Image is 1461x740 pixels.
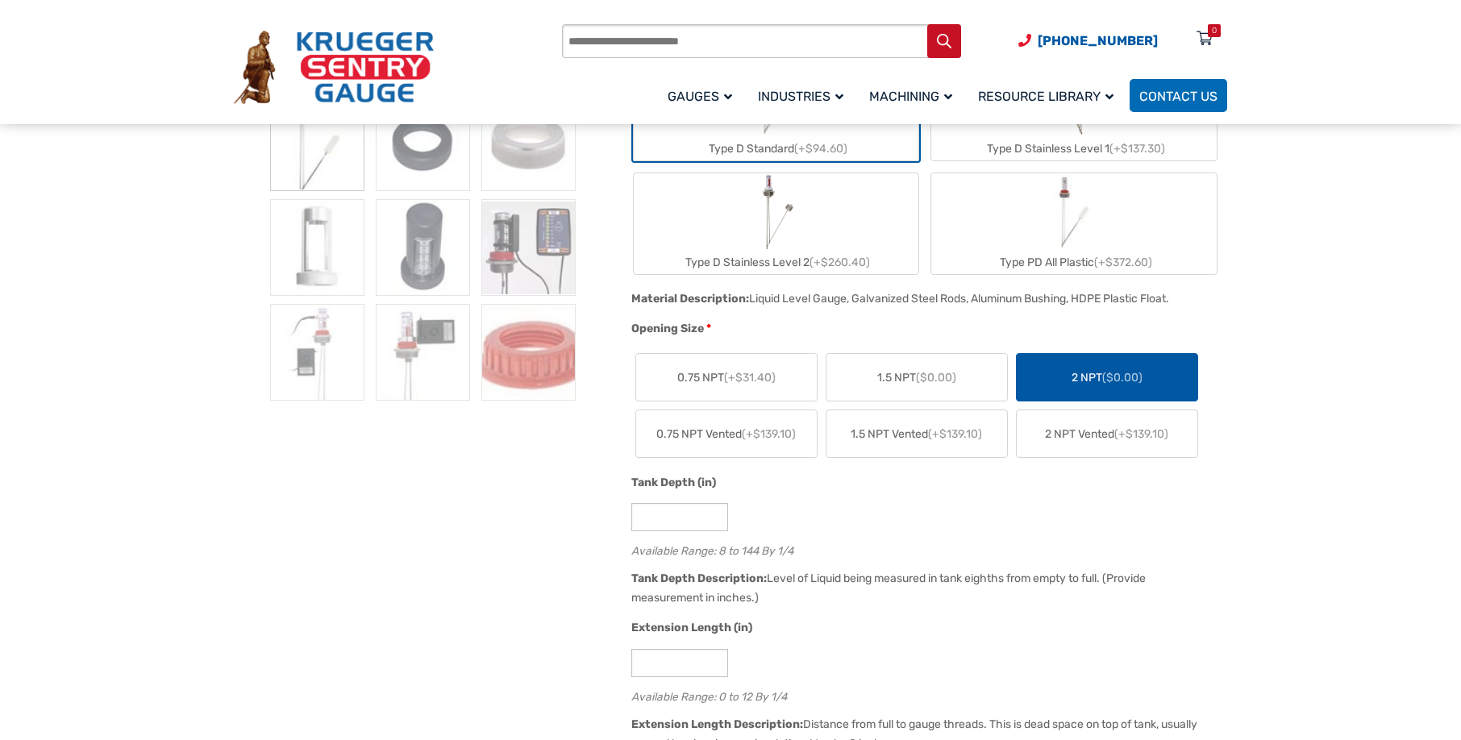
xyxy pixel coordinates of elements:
span: 2 NPT Vented [1045,426,1168,443]
span: Machining [869,89,952,104]
a: Contact Us [1130,79,1227,112]
span: ($0.00) [1102,371,1143,385]
img: At A Glance - Image 5 [376,199,470,296]
div: Type D Standard [634,137,919,160]
img: At A Glance - Image 8 [376,304,470,401]
div: Available Range: 8 to 144 By 1/4 [631,541,1219,556]
img: At A Glance - Image 3 [481,94,576,191]
div: Type D Stainless Level 1 [931,137,1217,160]
label: Type PD All Plastic [931,173,1217,274]
a: Machining [860,77,968,114]
a: Resource Library [968,77,1130,114]
img: At A Glance - Image 2 [376,94,470,191]
img: At A Glance - Image 6 [481,199,576,296]
span: Gauges [668,89,732,104]
span: ($0.00) [916,371,956,385]
span: (+$137.30) [1109,142,1165,156]
abbr: required [706,320,711,337]
div: Type D Stainless Level 2 [634,251,919,274]
img: Krueger Sentry Gauge [234,31,434,105]
span: (+$94.60) [794,142,847,156]
span: Tank Depth Description: [631,572,767,585]
a: Phone Number (920) 434-8860 [1018,31,1158,51]
span: 1.5 NPT [877,369,956,386]
a: Industries [748,77,860,114]
span: (+$139.10) [742,427,796,441]
span: 1.5 NPT Vented [851,426,982,443]
span: [PHONE_NUMBER] [1038,33,1158,48]
span: Industries [758,89,843,104]
span: Opening Size [631,322,704,335]
span: Contact Us [1139,89,1217,104]
img: At A Glance [270,94,364,191]
span: Material Description: [631,292,749,306]
span: 0.75 NPT [677,369,776,386]
div: Level of Liquid being measured in tank eighths from empty to full. (Provide measurement in inches.) [631,572,1146,605]
span: (+$372.60) [1094,256,1152,269]
span: Resource Library [978,89,1113,104]
span: Extension Length (in) [631,621,752,634]
span: (+$139.10) [928,427,982,441]
img: At A Glance - Image 9 [481,304,576,401]
div: 0 [1212,24,1217,37]
img: At A Glance - Image 7 [270,304,364,401]
a: Gauges [658,77,748,114]
div: Type PD All Plastic [931,251,1217,274]
span: 0.75 NPT Vented [656,426,796,443]
div: Available Range: 0 to 12 By 1/4 [631,687,1219,702]
span: (+$139.10) [1114,427,1168,441]
img: At A Glance - Image 4 [270,199,364,296]
span: (+$31.40) [724,371,776,385]
span: (+$260.40) [810,256,870,269]
label: Type D Stainless Level 2 [634,173,919,274]
span: 2 NPT [1072,369,1143,386]
span: Tank Depth (in) [631,476,716,489]
span: Extension Length Description: [631,717,803,731]
div: Liquid Level Gauge, Galvanized Steel Rods, Aluminum Bushing, HDPE Plastic Float. [749,292,1169,306]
